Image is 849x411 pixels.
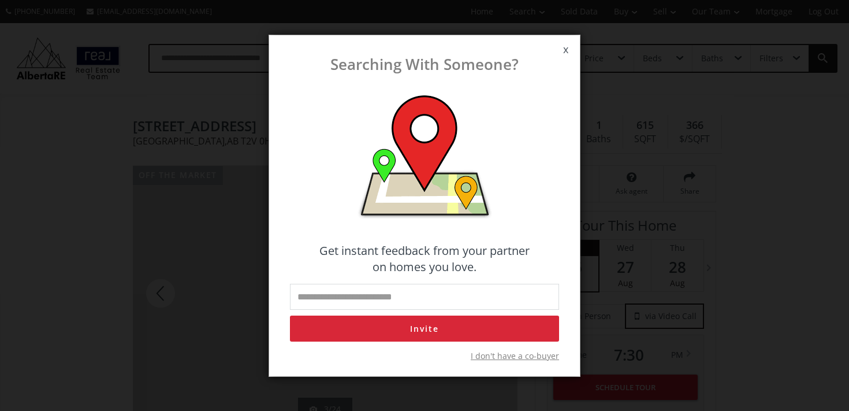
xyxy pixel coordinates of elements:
button: Invite [290,316,559,342]
h4: Get instant feedback from your partner on homes you love. [290,243,559,275]
span: x [552,34,580,66]
h5: Searching With Someone? [281,56,568,73]
img: map-co-buyer.png [357,95,493,220]
span: I don't have a co-buyer [471,350,559,362]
